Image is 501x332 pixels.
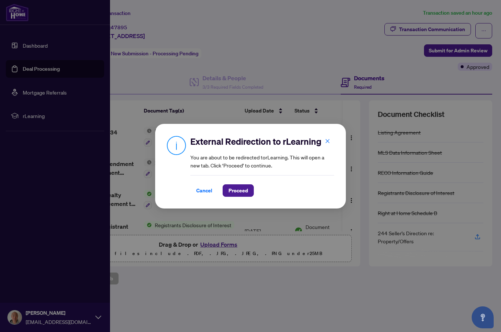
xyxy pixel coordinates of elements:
button: Open asap [472,306,494,328]
span: Proceed [228,185,248,196]
button: Cancel [190,184,218,197]
div: You are about to be redirected to rLearning . This will open a new tab. Click ‘Proceed’ to continue. [190,136,334,197]
button: Proceed [223,184,254,197]
span: Cancel [196,185,212,196]
img: Info Icon [167,136,186,155]
h2: External Redirection to rLearning [190,136,334,147]
span: close [325,138,330,143]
